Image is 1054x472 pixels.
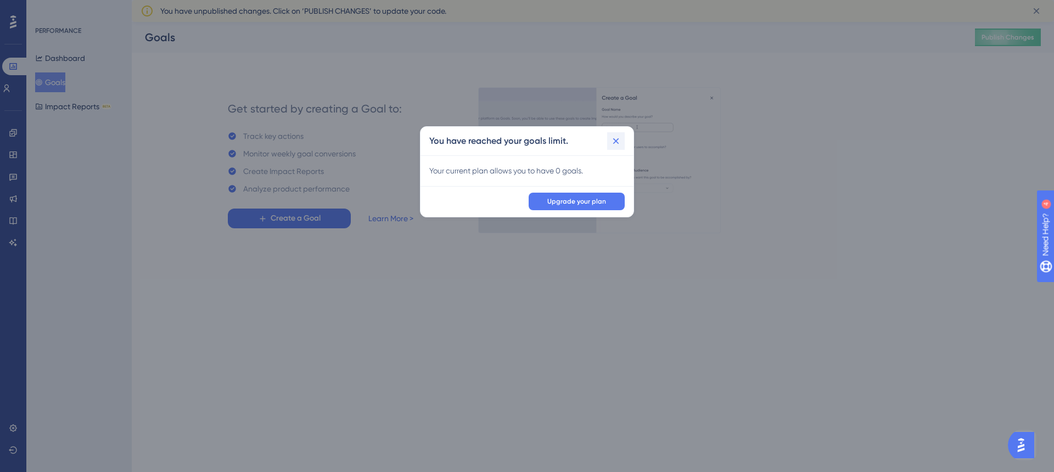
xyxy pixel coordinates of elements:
[429,134,568,148] h2: You have reached your goals limit.
[1008,429,1041,462] iframe: UserGuiding AI Assistant Launcher
[26,3,69,16] span: Need Help?
[547,197,606,206] span: Upgrade your plan
[429,164,625,177] div: Your current plan allows you to have 0 goals.
[76,5,80,14] div: 4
